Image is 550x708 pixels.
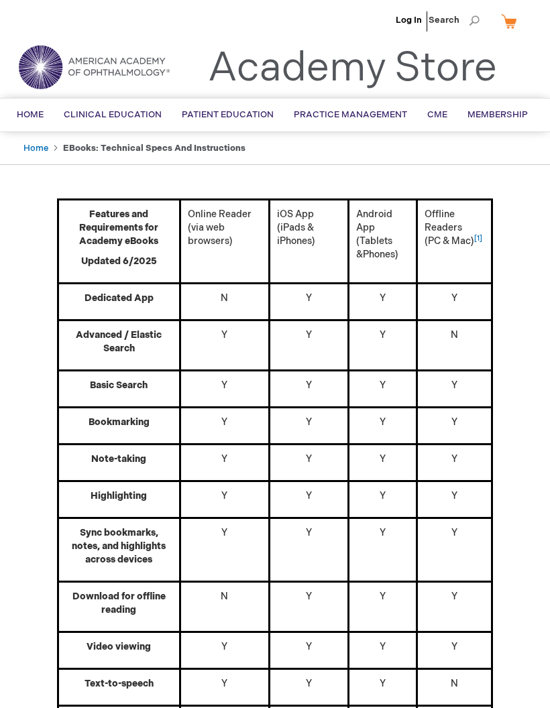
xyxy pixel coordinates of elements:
[79,209,158,247] strong: Features and Requirements for Academy eBooks
[425,292,484,305] p: Y
[396,15,422,25] a: Log In
[356,489,409,503] p: Y
[356,453,409,466] p: Y
[188,453,262,466] p: Y
[277,416,341,429] p: Y
[85,292,154,304] strong: Dedicated App
[91,453,146,465] strong: Note-taking
[17,109,44,120] span: Home
[188,526,262,540] p: Y
[277,640,341,654] p: Y
[89,416,150,428] strong: Bookmarking
[188,416,262,429] p: Y
[425,526,484,540] p: Y
[277,489,341,503] p: Y
[425,640,484,654] p: Y
[474,235,482,247] a: [1]
[76,329,162,354] strong: Advanced / Elastic Search
[81,255,157,267] strong: Updated 6/2025
[425,677,484,691] p: N
[425,329,484,342] p: N
[425,208,484,248] p: Offline Readers (PC & Mac)
[23,143,48,154] a: Home
[188,292,262,305] p: N
[356,329,409,342] p: Y
[425,416,484,429] p: Y
[72,591,166,615] strong: Download for offline reading
[188,329,262,342] p: Y
[277,379,341,392] p: Y
[356,292,409,305] p: Y
[277,526,341,540] p: Y
[356,590,409,603] p: Y
[277,590,341,603] p: Y
[356,416,409,429] p: Y
[356,526,409,540] p: Y
[91,490,147,501] strong: Highlighting
[208,44,497,93] a: Academy Store
[427,109,447,120] span: CME
[90,379,148,391] strong: Basic Search
[277,677,341,691] p: Y
[277,453,341,466] p: Y
[356,640,409,654] p: Y
[425,590,484,603] p: Y
[63,143,245,154] strong: eBooks: Technical Specs and Instructions
[188,379,262,392] p: Y
[356,208,409,261] p: Android App (Tablets &Phones)
[72,527,166,565] strong: Sync bookmarks, notes, and highlights across devices
[356,677,409,691] p: Y
[474,235,482,243] sup: [1]
[429,7,480,34] span: Search
[87,641,151,652] strong: Video viewing
[188,640,262,654] p: Y
[188,590,262,603] p: N
[425,453,484,466] p: Y
[277,329,341,342] p: Y
[277,292,341,305] p: Y
[188,208,262,248] p: Online Reader (via web browsers)
[467,109,528,120] span: Membership
[85,678,154,689] strong: Text-to-speech
[277,208,341,248] p: iOS App (iPads & iPhones)
[425,489,484,503] p: Y
[188,489,262,503] p: Y
[356,379,409,392] p: Y
[425,379,484,392] p: Y
[188,677,262,691] p: Y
